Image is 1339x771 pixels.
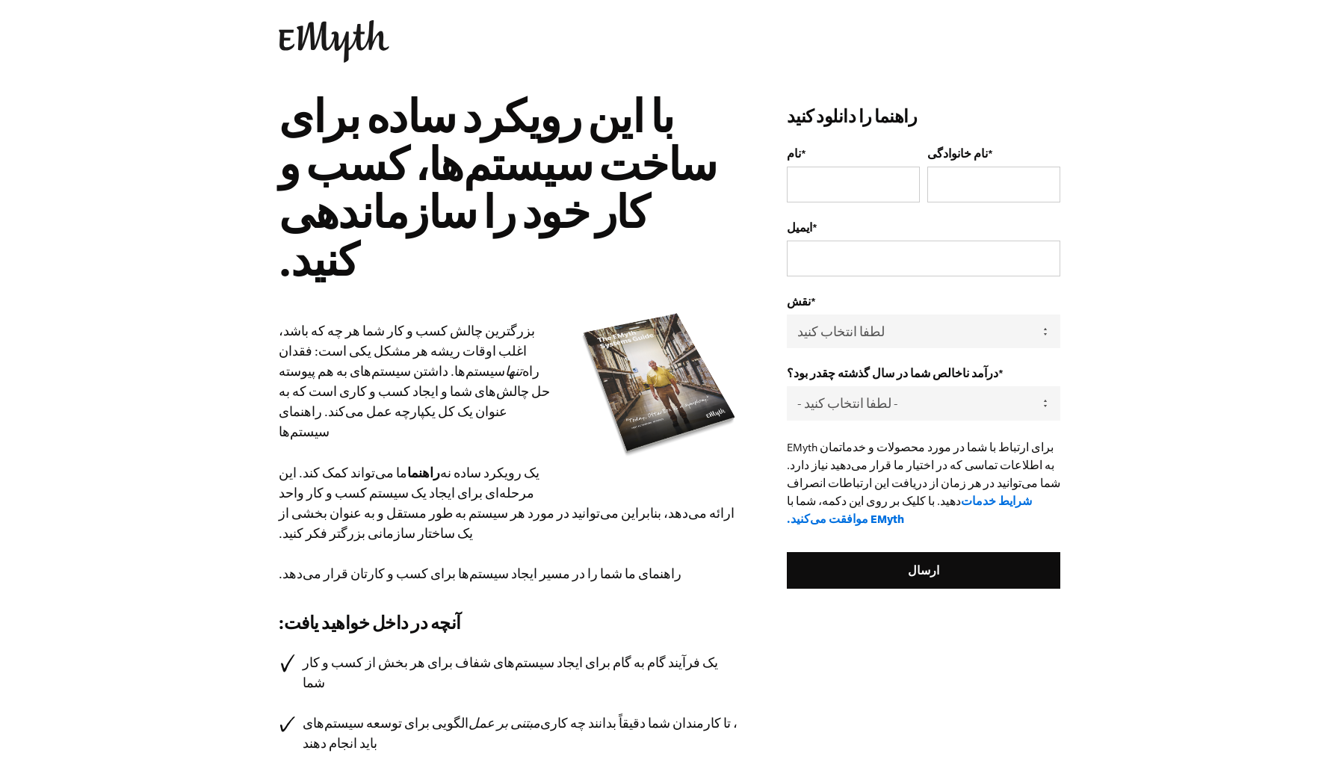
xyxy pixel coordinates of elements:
font: تنها [505,365,522,378]
font: نام خانوادگی [927,147,988,160]
font: با این رویکرد ساده برای ساخت سیستم‌ها، کسب و کار خود را سازماندهی کنید. [279,93,717,283]
font: نقش [787,295,811,308]
font: راه حل چالش‌های شما و ایجاد کسب و کاری است که به عنوان یک کل یکپارچه عمل می‌کند. راهنمای سیستم‌ها [279,365,550,439]
input: ارسال [787,552,1060,589]
img: راهنمای سیستم‌های اسطوره الکترونیکی - کسب و کار خود را سازماندهی کنید [578,308,742,461]
font: مبتنی بر عمل [469,716,540,730]
font: ، تا کارمندان شما دقیقاً بدانند چه کاری باید انجام دهند [303,716,737,750]
font: آنچه در داخل خواهید یافت: [279,613,461,632]
font: EMyth برای ارتباط با شما در مورد محصولات و خدماتمان به اطلاعات تماسی که در اختیار ما قرار می‌دهید... [787,442,1060,507]
img: ای میث [279,20,389,63]
iframe: ابزارک چت [1264,699,1339,771]
font: الگویی برای توسعه سیستم‌های [303,716,469,730]
font: بزرگترین چالش کسب و کار شما هر چه که باشد، اغلب اوقات ریشه هر مشکل یکی است: فقدان سیستم‌ها. داشتن... [279,324,535,378]
font: راهنمای ما شما را در مسیر ایجاد سیستم‌ها برای کسب و کارتان قرار می‌دهد. [279,567,681,580]
font: ما می‌تواند کمک کند. این [279,466,407,480]
font: راهنما [407,465,440,480]
font: راهنما را دانلود کنید [787,107,918,126]
a: شرایط خدمات EMyth موافقت می‌کنید. [787,495,1032,525]
font: درآمد ناخالص شما در سال گذشته چقدر بود؟ [787,367,998,380]
font: ایمیل [787,221,812,234]
font: یک رویکرد ساده نه مرحله‌ای برای ایجاد یک سیستم کسب و کار واحد ارائه می‌دهد، بنابراین می‌توانید در... [279,466,735,540]
font: یک فرآیند گام به گام برای ایجاد سیستم‌های شفاف برای هر بخش از کسب و کار شما [303,656,718,690]
font: نام [787,147,801,160]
